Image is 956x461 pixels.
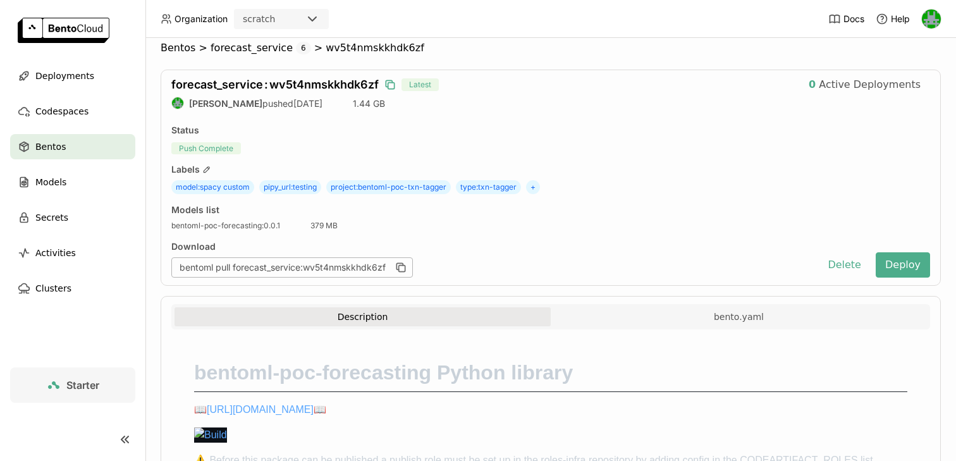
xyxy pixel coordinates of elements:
[809,78,816,91] strong: 0
[189,98,262,109] strong: [PERSON_NAME]
[161,42,195,54] span: Bentos
[326,42,424,54] span: wv5t4nmskkhdk6zf
[195,42,211,54] span: >
[211,42,293,54] span: forecast_service
[171,257,413,278] div: bentoml pull forecast_service:wv5t4nmskkhdk6zf
[456,180,521,194] span: type : txn-tagger
[35,68,94,83] span: Deployments
[171,164,930,175] div: Labels
[35,245,76,261] span: Activities
[891,13,910,25] span: Help
[264,78,268,91] span: :
[326,180,451,194] span: project : bentoml-poc-txn-tagger
[171,241,813,252] div: Download
[171,142,241,154] span: Push Complete
[799,72,930,97] button: 0Active Deployments
[10,99,135,124] a: Codespaces
[922,9,941,28] img: Sean Hickey
[296,42,311,54] span: 6
[259,180,321,194] span: pipy_url : testing
[876,13,910,25] div: Help
[194,427,227,443] img: Build
[10,205,135,230] a: Secrets
[35,175,66,190] span: Models
[293,98,322,109] span: [DATE]
[819,78,921,91] span: Active Deployments
[171,78,379,91] span: forecast_service wv5t4nmskkhdk6zf
[818,252,871,278] button: Delete
[876,252,930,278] button: Deploy
[353,98,385,109] span: 1.44 GB
[35,281,71,296] span: Clusters
[10,367,135,403] a: Starter
[175,307,551,326] button: Description
[828,13,864,25] a: Docs
[171,125,930,136] div: Status
[35,139,66,154] span: Bentos
[172,97,183,109] img: Sean Hickey
[171,97,322,109] div: pushed
[243,13,275,25] div: scratch
[276,13,278,26] input: Selected scratch.
[175,13,228,25] span: Organization
[10,276,135,301] a: Clusters
[10,240,135,266] a: Activities
[171,204,219,216] div: Models list
[526,180,540,194] span: +
[171,221,338,231] a: bentoml-poc-forecasting:0.0.1379 MB
[843,13,864,25] span: Docs
[66,379,99,391] span: Starter
[310,221,338,231] span: 379 MB
[161,42,941,54] nav: Breadcrumbs navigation
[10,134,135,159] a: Bentos
[211,42,311,54] div: forecast_service6
[194,360,907,392] h1: bentoml-poc-forecasting Python library
[171,221,280,231] span: bentoml-poc-forecasting : 0.0.1
[311,42,326,54] span: >
[401,78,439,91] span: Latest
[551,307,927,326] button: bento.yaml
[35,210,68,225] span: Secrets
[10,169,135,195] a: Models
[171,180,254,194] span: model : spacy custom
[35,104,89,119] span: Codespaces
[18,18,109,43] img: logo
[207,404,314,415] a: [URL][DOMAIN_NAME]
[10,63,135,89] a: Deployments
[194,402,907,417] p: 📖 📖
